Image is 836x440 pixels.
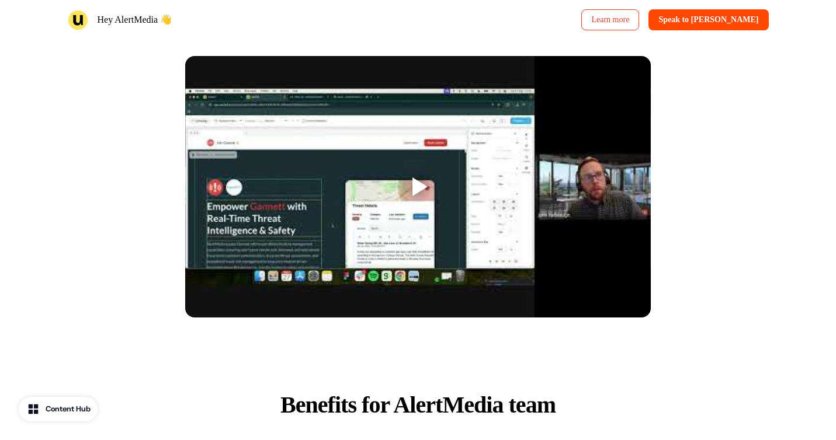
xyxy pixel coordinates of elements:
p: Hey AlertMedia 👋 [98,13,172,27]
a: Speak to [PERSON_NAME] [648,9,768,30]
p: Benefits for AlertMedia team [251,387,585,422]
a: Learn more [581,9,639,30]
button: Content Hub [19,397,98,421]
div: Content Hub [46,403,91,415]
